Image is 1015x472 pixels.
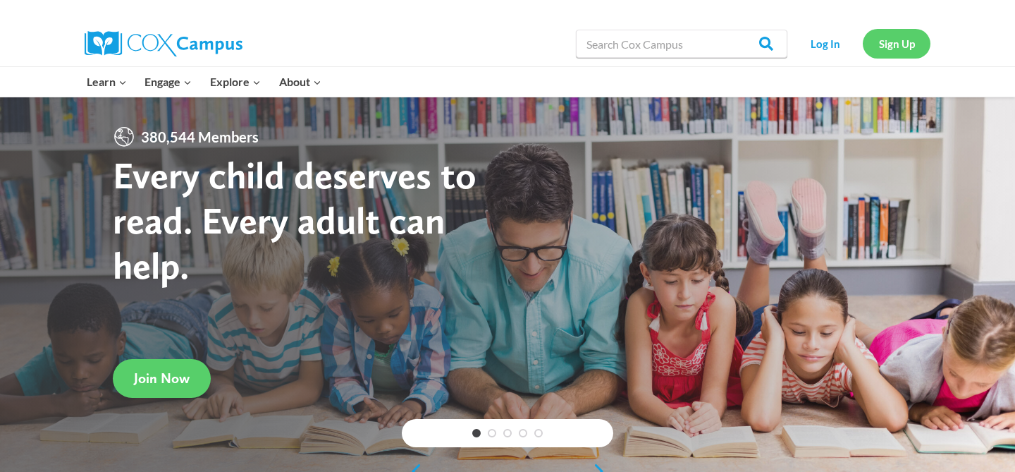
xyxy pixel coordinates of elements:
nav: Secondary Navigation [794,29,930,58]
strong: Every child deserves to read. Every adult can help. [113,152,476,287]
a: 2 [488,429,496,437]
button: Child menu of About [270,67,331,97]
a: 3 [503,429,512,437]
a: Log In [794,29,856,58]
input: Search Cox Campus [576,30,787,58]
button: Child menu of Learn [78,67,136,97]
a: 4 [519,429,527,437]
a: Join Now [113,359,211,398]
button: Child menu of Explore [201,67,270,97]
a: 5 [534,429,543,437]
img: Cox Campus [85,31,242,56]
span: 380,544 Members [135,126,264,148]
button: Child menu of Engage [136,67,202,97]
a: 1 [472,429,481,437]
a: Sign Up [863,29,930,58]
span: Join Now [134,370,190,387]
nav: Primary Navigation [78,67,330,97]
